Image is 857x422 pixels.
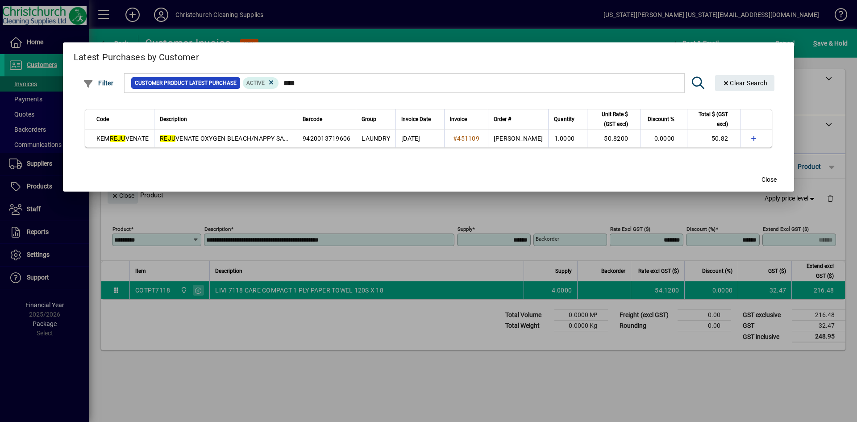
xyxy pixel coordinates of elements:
[488,130,548,147] td: [PERSON_NAME]
[587,130,641,147] td: 50.8200
[303,114,350,124] div: Barcode
[243,77,279,89] mat-chip: Product Activation Status: Active
[494,114,543,124] div: Order #
[96,114,149,124] div: Code
[715,75,775,91] button: Clear
[160,114,187,124] span: Description
[362,135,390,142] span: LAUNDRY
[362,114,376,124] span: Group
[457,135,479,142] span: 451109
[401,114,439,124] div: Invoice Date
[135,79,237,88] span: Customer Product Latest Purchase
[722,79,768,87] span: Clear Search
[641,130,687,147] td: 0.0000
[362,114,390,124] div: Group
[246,80,265,86] span: Active
[160,135,175,142] em: REJU
[96,135,149,142] span: KEM VENATE
[160,114,291,124] div: Description
[303,114,322,124] span: Barcode
[96,114,109,124] span: Code
[450,134,483,143] a: #451109
[593,109,636,129] div: Unit Rate $ (GST excl)
[548,130,587,147] td: 1.0000
[110,135,125,142] em: REJU
[755,172,783,188] button: Close
[554,114,582,124] div: Quantity
[494,114,511,124] span: Order #
[450,114,483,124] div: Invoice
[63,42,794,68] h2: Latest Purchases by Customer
[687,130,741,147] td: 50.82
[554,114,574,124] span: Quantity
[648,114,674,124] span: Discount %
[83,79,114,87] span: Filter
[646,114,682,124] div: Discount %
[453,135,457,142] span: #
[693,109,728,129] span: Total $ (GST excl)
[401,114,431,124] span: Invoice Date
[160,135,321,142] span: VENATE OXYGEN BLEACH/NAPPY SANITISER 5KG
[303,135,350,142] span: 9420013719606
[395,130,444,147] td: [DATE]
[761,175,777,184] span: Close
[593,109,628,129] span: Unit Rate $ (GST excl)
[81,75,116,91] button: Filter
[693,109,736,129] div: Total $ (GST excl)
[450,114,467,124] span: Invoice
